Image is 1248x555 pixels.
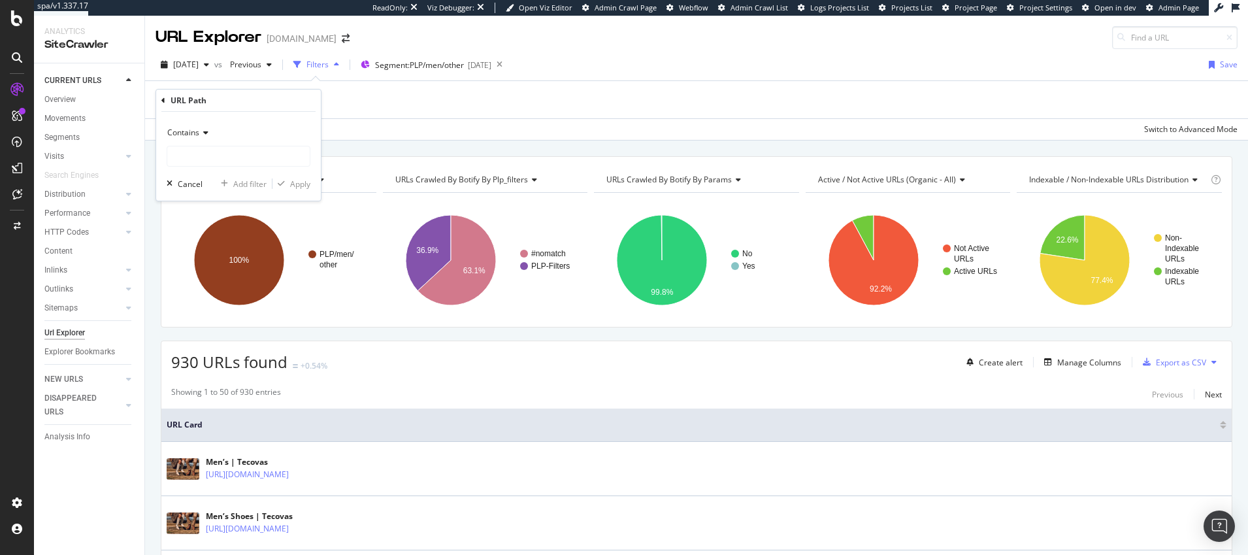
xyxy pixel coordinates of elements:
svg: A chart. [1017,203,1222,317]
h4: URLs Crawled By Botify By plp_filters [393,169,576,190]
h4: URLs Crawled By Botify By params [604,169,787,190]
div: A chart. [806,203,1011,317]
div: Men’s | Tecovas [206,456,346,468]
button: Add filter [216,177,267,190]
span: Open in dev [1094,3,1136,12]
span: Previous [225,59,261,70]
span: Logs Projects List [810,3,869,12]
div: DISAPPEARED URLS [44,392,110,419]
button: Previous [1152,386,1183,402]
text: URLs [1165,254,1185,263]
a: Analysis Info [44,430,135,444]
a: Inlinks [44,263,122,277]
button: [DATE] [156,54,214,75]
a: Open Viz Editor [506,3,572,13]
button: Save [1204,54,1238,75]
button: Export as CSV [1138,352,1206,373]
div: URL Explorer [156,26,261,48]
text: 100% [229,256,250,265]
text: No [742,249,753,258]
text: Active URLs [954,267,997,276]
div: Apply [290,178,310,190]
div: NEW URLS [44,373,83,386]
div: Previous [1152,389,1183,400]
a: Project Page [942,3,997,13]
text: 22.6% [1057,235,1079,244]
text: 36.9% [416,246,438,255]
div: Add filter [233,178,267,190]
div: Cancel [178,178,203,190]
a: NEW URLS [44,373,122,386]
a: Project Settings [1007,3,1072,13]
a: CURRENT URLS [44,74,122,88]
a: Open in dev [1082,3,1136,13]
a: Outlinks [44,282,122,296]
div: Inlinks [44,263,67,277]
div: Movements [44,112,86,126]
a: Logs Projects List [798,3,869,13]
span: 930 URLs found [171,351,287,373]
div: Manage Columns [1057,357,1121,368]
div: Distribution [44,188,86,201]
button: Apply [272,177,310,190]
div: Search Engines [44,169,99,182]
div: Content [44,244,73,258]
span: Contains [167,127,199,138]
text: 63.1% [463,266,485,275]
span: Active / Not Active URLs (organic - all) [818,174,956,185]
text: other [320,260,337,269]
span: Open Viz Editor [519,3,572,12]
div: Create alert [979,357,1023,368]
text: PLP-Filters [531,261,570,271]
div: Filters [306,59,329,70]
svg: A chart. [383,203,588,317]
h4: Active / Not Active URLs [815,169,999,190]
text: URLs [1165,277,1185,286]
div: Switch to Advanced Mode [1144,124,1238,135]
a: DISAPPEARED URLS [44,392,122,419]
a: Search Engines [44,169,112,182]
span: Projects List [891,3,932,12]
a: Visits [44,150,122,163]
a: Webflow [666,3,708,13]
div: Next [1205,389,1222,400]
a: Admin Page [1146,3,1199,13]
a: Admin Crawl List [718,3,788,13]
text: Indexable [1165,267,1199,276]
div: Open Intercom Messenger [1204,511,1235,542]
span: Admin Crawl List [731,3,788,12]
div: Analysis Info [44,430,90,444]
div: SiteCrawler [44,37,134,52]
span: URLs Crawled By Botify By plp_filters [395,174,528,185]
div: +0.54% [301,360,327,371]
span: Indexable / Non-Indexable URLs distribution [1029,174,1189,185]
div: URL Path [171,95,206,106]
div: HTTP Codes [44,226,89,239]
div: Url Explorer [44,326,85,340]
a: HTTP Codes [44,226,122,239]
div: Viz Debugger: [427,3,474,13]
a: Segments [44,131,135,144]
text: 77.4% [1091,276,1113,285]
a: Content [44,244,135,258]
h4: Indexable / Non-Indexable URLs Distribution [1026,169,1208,190]
a: Sitemaps [44,301,122,315]
span: URLs Crawled By Botify By params [606,174,732,185]
button: Create alert [961,352,1023,373]
div: CURRENT URLS [44,74,101,88]
img: main image [167,513,199,534]
a: Performance [44,207,122,220]
span: Webflow [679,3,708,12]
div: Segments [44,131,80,144]
div: ReadOnly: [372,3,408,13]
div: Analytics [44,26,134,37]
a: [URL][DOMAIN_NAME] [206,522,289,535]
text: PLP/men/ [320,250,354,259]
button: Cancel [161,177,203,190]
div: Explorer Bookmarks [44,345,115,359]
span: Project Settings [1019,3,1072,12]
button: Segment:PLP/men/other[DATE] [355,54,491,75]
text: Non- [1165,233,1182,243]
svg: A chart. [171,203,376,317]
